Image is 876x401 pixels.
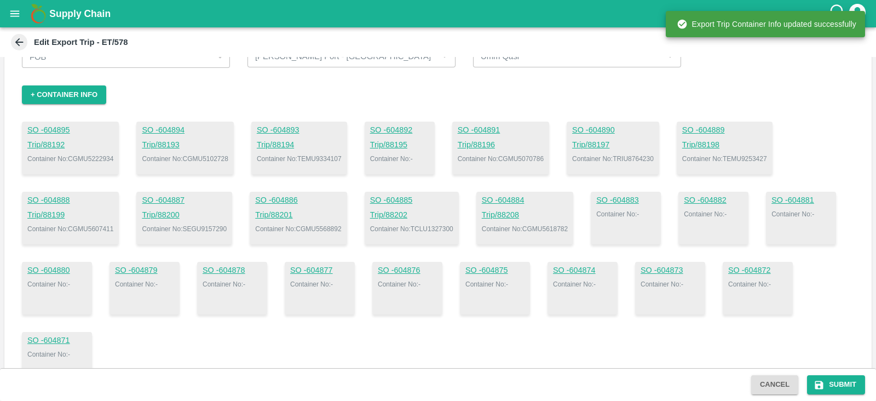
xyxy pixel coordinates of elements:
[49,8,111,19] b: Supply Chain
[255,209,341,221] a: Trip/88201
[771,194,831,207] a: SO -604881
[828,4,848,24] div: customer-support
[848,2,867,25] div: account of current user
[34,38,128,47] b: Edit Export Trip - ET/578
[596,209,655,219] p: Container No: -
[378,279,437,289] p: Container No: -
[553,265,612,277] a: SO -604874
[2,1,27,26] button: open drawer
[771,209,831,219] p: Container No: -
[677,14,856,34] div: Export Trip Container Info updated successfully
[203,265,262,277] a: SO -604878
[482,224,568,234] p: Container No: CGMU5618782
[458,154,544,164] p: Container No: CGMU5070786
[378,265,437,277] a: SO -604876
[476,49,660,64] input: Select Destination port
[27,265,87,277] a: SO -604880
[142,224,227,234] p: Container No: SEGU9157290
[596,194,655,207] a: SO -604883
[641,265,700,277] a: SO -604873
[370,224,453,234] p: Container No: TCLU1327300
[458,139,544,151] a: Trip/88196
[751,375,798,394] button: Cancel
[465,279,525,289] p: Container No: -
[370,154,429,164] p: Container No: -
[30,51,47,63] p: FOB
[27,335,87,347] a: SO -604871
[641,279,700,289] p: Container No: -
[255,194,341,207] a: SO -604886
[27,3,49,25] img: logo
[482,194,568,207] a: SO -604884
[482,209,568,221] a: Trip/88208
[27,124,113,136] a: SO -604895
[684,209,743,219] p: Container No: -
[572,154,654,164] p: Container No: TRIU8764230
[370,194,453,207] a: SO -604885
[115,279,174,289] p: Container No: -
[257,154,342,164] p: Container No: TEMU9334107
[27,350,87,359] p: Container No: -
[682,139,767,151] a: Trip/88198
[142,139,228,151] a: Trip/88193
[257,139,342,151] a: Trip/88194
[684,194,743,207] a: SO -604882
[370,139,429,151] a: Trip/88195
[49,6,828,21] a: Supply Chain
[251,49,434,64] input: Select Source port
[257,124,342,136] a: SO -604893
[142,209,227,221] a: Trip/88200
[458,124,544,136] a: SO -604891
[27,154,113,164] p: Container No: CGMU5222934
[728,279,787,289] p: Container No: -
[572,124,654,136] a: SO -604890
[465,265,525,277] a: SO -604875
[370,209,453,221] a: Trip/88202
[553,279,612,289] p: Container No: -
[682,154,767,164] p: Container No: TEMU9253427
[22,85,106,105] button: + Container Info
[142,124,228,136] a: SO -604894
[572,139,654,151] a: Trip/88197
[27,279,87,289] p: Container No: -
[203,279,262,289] p: Container No: -
[27,209,113,221] a: Trip/88199
[142,154,228,164] p: Container No: CGMU5102728
[27,139,113,151] a: Trip/88192
[142,194,227,207] a: SO -604887
[255,224,341,234] p: Container No: CGMU5568892
[290,279,349,289] p: Container No: -
[27,194,113,207] a: SO -604888
[682,124,767,136] a: SO -604889
[290,265,349,277] a: SO -604877
[27,224,113,234] p: Container No: CGMU5607411
[115,265,174,277] a: SO -604879
[728,265,787,277] a: SO -604872
[807,375,865,394] button: Submit
[370,124,429,136] a: SO -604892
